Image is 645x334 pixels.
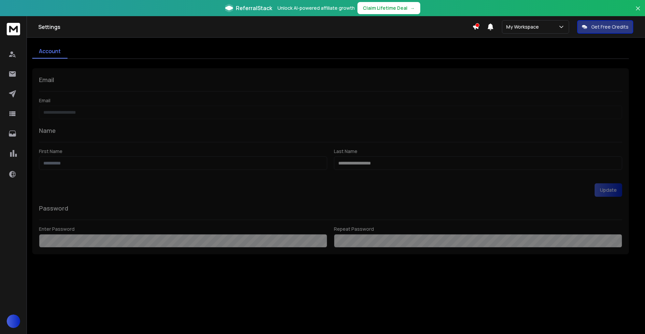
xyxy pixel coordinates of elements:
span: ReferralStack [236,4,272,12]
h1: Settings [38,23,472,31]
p: Get Free Credits [591,24,629,30]
button: Claim Lifetime Deal→ [357,2,420,14]
button: Close banner [634,4,642,20]
p: My Workspace [506,24,542,30]
p: Unlock AI-powered affiliate growth [277,5,355,11]
span: → [410,5,415,11]
a: Account [32,44,68,59]
button: Get Free Credits [577,20,633,34]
